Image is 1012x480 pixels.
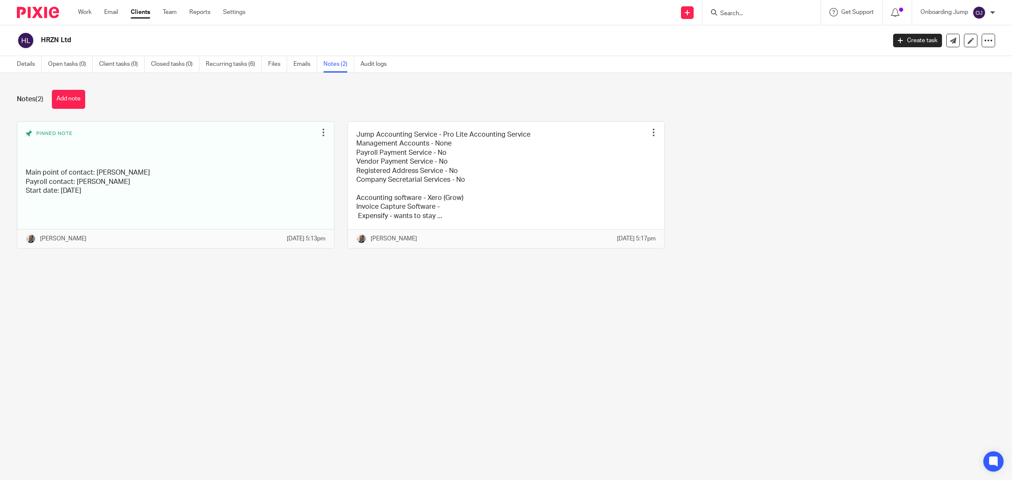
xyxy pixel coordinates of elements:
p: Onboarding Jump [920,8,968,16]
p: [DATE] 5:13pm [287,235,326,243]
a: Audit logs [361,56,393,73]
img: Matt%20Circle.png [26,234,36,244]
span: Get Support [841,9,874,15]
img: Matt%20Circle.png [356,234,366,244]
a: Notes (2) [323,56,354,73]
img: Pixie [17,7,59,18]
a: Files [268,56,287,73]
a: Clients [131,8,150,16]
div: Pinned note [26,130,317,162]
a: Settings [223,8,245,16]
img: svg%3E [972,6,986,19]
a: Client tasks (0) [99,56,145,73]
a: Details [17,56,42,73]
a: Closed tasks (0) [151,56,199,73]
a: Create task [893,34,942,47]
a: Work [78,8,92,16]
a: Open tasks (0) [48,56,93,73]
a: Reports [189,8,210,16]
h1: Notes [17,95,43,104]
span: (2) [35,96,43,102]
a: Recurring tasks (6) [206,56,262,73]
a: Emails [293,56,317,73]
p: [PERSON_NAME] [371,235,417,243]
button: Add note [52,90,85,109]
p: [PERSON_NAME] [40,235,86,243]
a: Team [163,8,177,16]
input: Search [719,10,795,18]
p: [DATE] 5:17pm [617,235,656,243]
img: svg%3E [17,32,35,49]
a: Email [104,8,118,16]
h2: HRZN Ltd [41,36,713,45]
